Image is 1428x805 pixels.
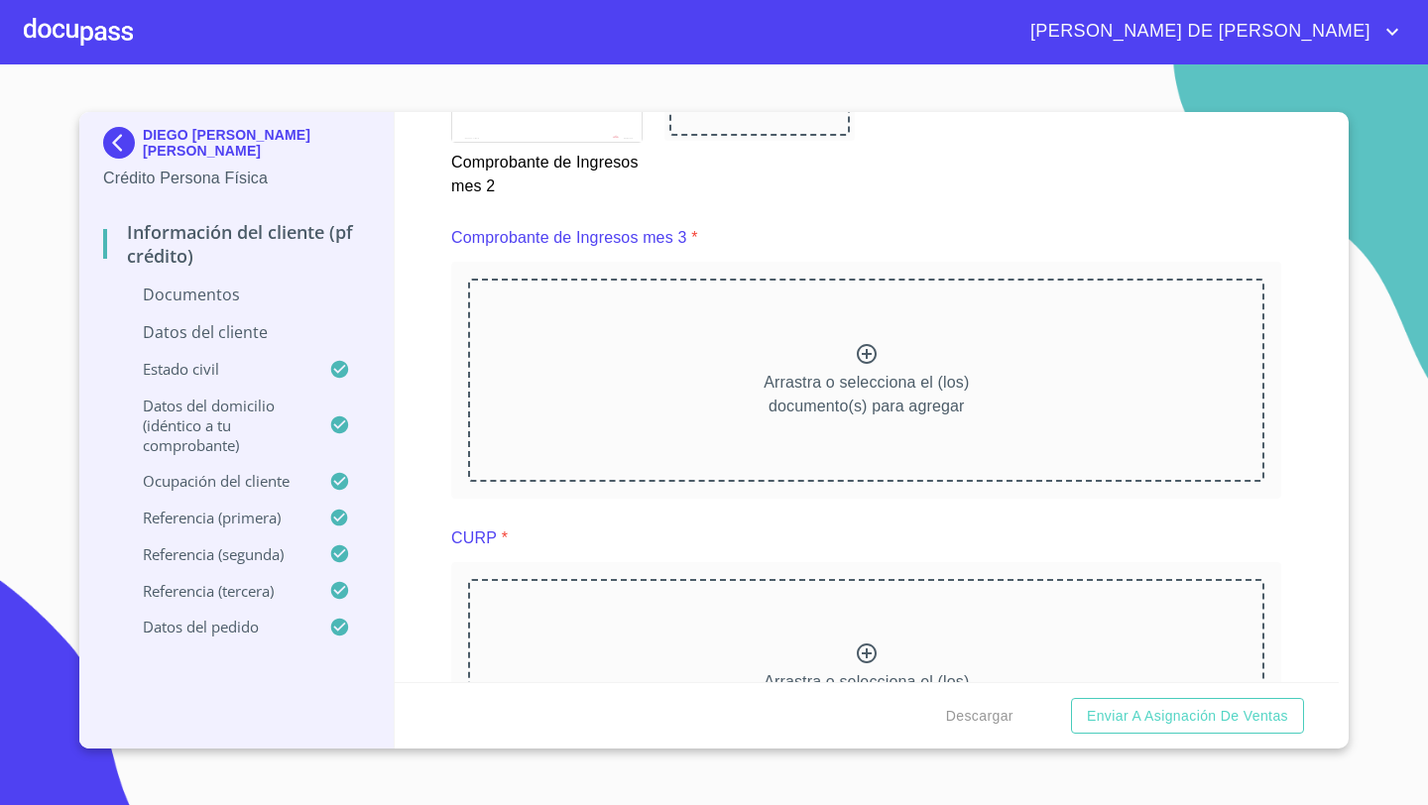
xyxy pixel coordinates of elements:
[451,143,641,198] p: Comprobante de Ingresos mes 2
[764,371,969,418] p: Arrastra o selecciona el (los) documento(s) para agregar
[1015,16,1380,48] span: [PERSON_NAME] DE [PERSON_NAME]
[451,226,686,250] p: Comprobante de Ingresos mes 3
[103,471,329,491] p: Ocupación del Cliente
[103,284,370,305] p: Documentos
[103,167,370,190] p: Crédito Persona Física
[764,670,969,718] p: Arrastra o selecciona el (los) documento(s) para agregar
[451,526,497,550] p: CURP
[1071,698,1304,735] button: Enviar a Asignación de Ventas
[143,127,370,159] p: DIEGO [PERSON_NAME] [PERSON_NAME]
[1015,16,1404,48] button: account of current user
[103,396,329,455] p: Datos del domicilio (idéntico a tu comprobante)
[103,508,329,527] p: Referencia (primera)
[103,220,370,268] p: Información del cliente (PF crédito)
[103,544,329,564] p: Referencia (segunda)
[938,698,1021,735] button: Descargar
[103,127,143,159] img: Docupass spot blue
[103,321,370,343] p: Datos del cliente
[946,704,1013,729] span: Descargar
[103,127,370,167] div: DIEGO [PERSON_NAME] [PERSON_NAME]
[103,581,329,601] p: Referencia (tercera)
[103,359,329,379] p: Estado Civil
[103,617,329,636] p: Datos del pedido
[1087,704,1288,729] span: Enviar a Asignación de Ventas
